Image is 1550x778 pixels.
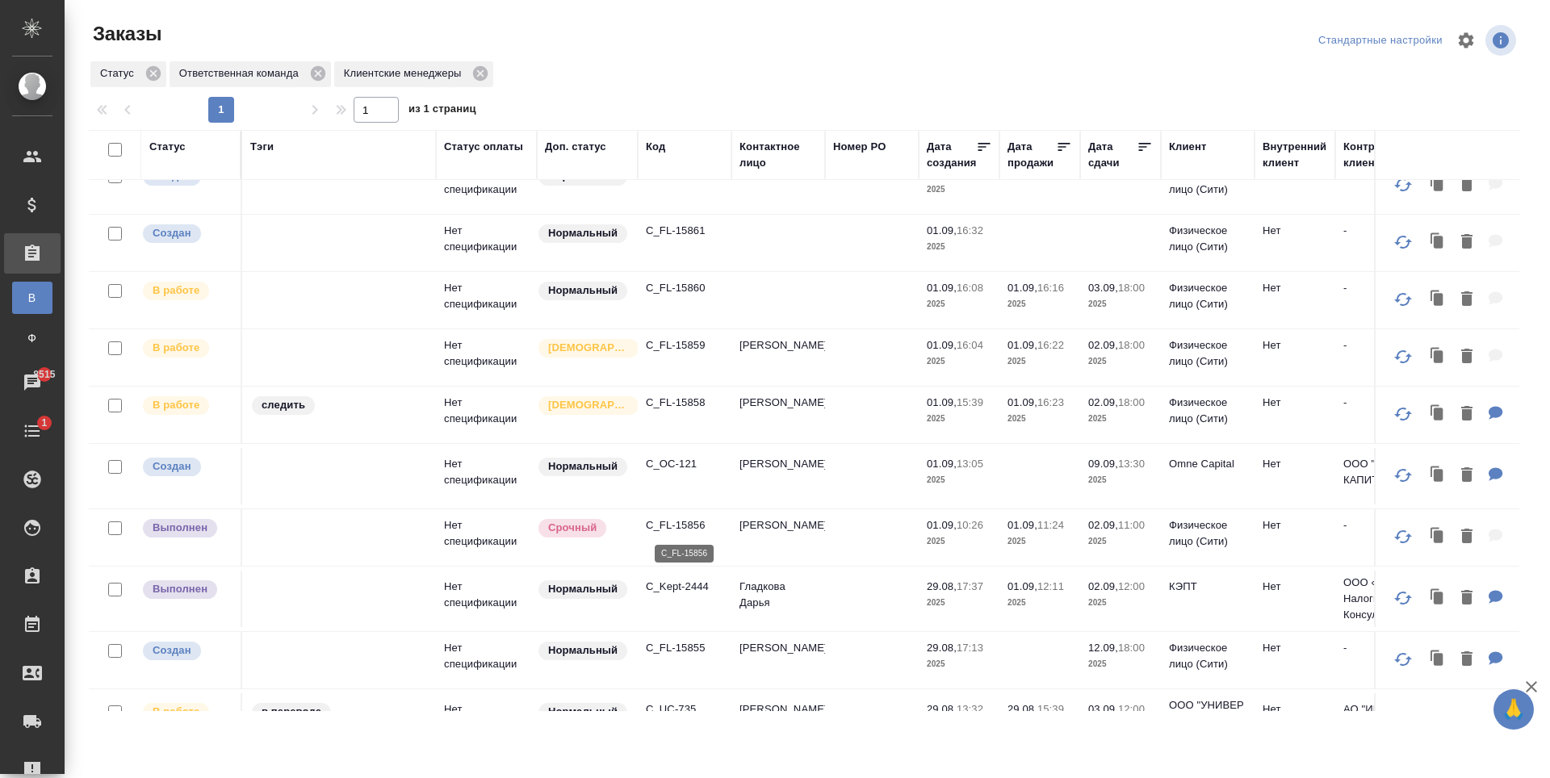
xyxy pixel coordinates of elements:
[548,458,618,475] p: Нормальный
[436,571,537,627] td: Нет спецификации
[141,579,232,600] div: Выставляет ПМ после сдачи и проведения начислений. Последний этап для ПМа
[927,703,957,715] p: 29.08,
[1453,226,1481,259] button: Удалить
[739,139,817,171] div: Контактное лицо
[153,225,191,241] p: Создан
[170,61,331,87] div: Ответственная команда
[731,571,825,627] td: Гладкова Дарья
[537,579,630,600] div: Статус по умолчанию для стандартных заказов
[1169,579,1246,595] p: КЭПТ
[141,456,232,478] div: Выставляется автоматически при создании заказа
[957,642,983,654] p: 17:13
[1422,521,1453,554] button: Клонировать
[1118,580,1145,592] p: 12:00
[4,411,61,451] a: 1
[141,280,232,302] div: Выставляет ПМ после принятия заказа от КМа
[537,517,630,539] div: Выставляется автоматически, если на указанный объем услуг необходимо больше времени в стандартном...
[646,395,723,411] p: C_FL-15858
[646,456,723,472] p: C_OC-121
[1453,283,1481,316] button: Удалить
[1453,459,1481,492] button: Удалить
[1343,575,1421,623] p: ООО «Кэпт Налоги и Консультирование»
[444,139,523,155] div: Статус оплаты
[1453,169,1481,202] button: Удалить
[1453,705,1481,738] button: Удалить
[833,139,886,155] div: Номер PO
[153,458,191,475] p: Создан
[89,21,161,47] span: Заказы
[1169,456,1246,472] p: Omne Capital
[4,362,61,403] a: 8515
[149,139,186,155] div: Статус
[1169,697,1246,746] p: ООО "УНИВЕР Капитал" / ИВА Партнерс
[646,517,723,533] p: C_FL-15856
[1263,456,1327,472] p: Нет
[31,415,57,431] span: 1
[1343,456,1421,488] p: ООО "ОМНЕ КАПИТАЛ"
[436,632,537,688] td: Нет спецификации
[548,225,618,241] p: Нормальный
[250,139,274,155] div: Тэги
[537,640,630,662] div: Статус по умолчанию для стандартных заказов
[250,395,428,416] div: следить
[1088,533,1153,550] p: 2025
[545,139,606,155] div: Доп. статус
[646,280,723,296] p: C_FL-15860
[1007,595,1072,611] p: 2025
[1422,169,1453,202] button: Клонировать
[1422,705,1453,738] button: Клонировать
[927,458,957,470] p: 01.09,
[1500,692,1527,726] span: 🙏
[927,642,957,654] p: 29.08,
[1263,280,1327,296] p: Нет
[1343,139,1421,171] div: Контрагент клиента
[646,139,665,155] div: Код
[23,366,65,383] span: 8515
[141,223,232,245] div: Выставляется автоматически при создании заказа
[927,656,991,672] p: 2025
[12,322,52,354] a: Ф
[1088,353,1153,370] p: 2025
[957,224,983,236] p: 16:32
[1343,640,1421,656] p: -
[436,448,537,504] td: Нет спецификации
[20,290,44,306] span: В
[1118,458,1145,470] p: 13:30
[1263,395,1327,411] p: Нет
[1088,458,1118,470] p: 09.09,
[344,65,467,82] p: Клиентские менеджеры
[927,580,957,592] p: 29.08,
[1384,517,1422,556] button: Обновить
[1169,640,1246,672] p: Физическое лицо (Сити)
[20,330,44,346] span: Ф
[646,701,723,717] p: C_UC-735
[100,65,140,82] p: Статус
[436,693,537,750] td: Нет спецификации
[436,509,537,566] td: Нет спецификации
[1088,580,1118,592] p: 02.09,
[927,339,957,351] p: 01.09,
[927,282,957,294] p: 01.09,
[141,701,232,723] div: Выставляет ПМ после принятия заказа от КМа
[1343,280,1421,296] p: -
[548,282,618,299] p: Нормальный
[1037,339,1064,351] p: 16:22
[548,704,618,720] p: Нормальный
[1007,353,1072,370] p: 2025
[1169,223,1246,255] p: Физическое лицо (Сити)
[1169,395,1246,427] p: Физическое лицо (Сити)
[957,703,983,715] p: 13:32
[1169,517,1246,550] p: Физическое лицо (Сити)
[1007,411,1072,427] p: 2025
[731,329,825,386] td: [PERSON_NAME]
[1088,396,1118,408] p: 02.09,
[1453,643,1481,676] button: Удалить
[1263,579,1327,595] p: Нет
[957,339,983,351] p: 16:04
[436,387,537,443] td: Нет спецификации
[1088,519,1118,531] p: 02.09,
[1453,521,1481,554] button: Удалить
[731,509,825,566] td: [PERSON_NAME]
[153,704,199,720] p: В работе
[1422,459,1453,492] button: Клонировать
